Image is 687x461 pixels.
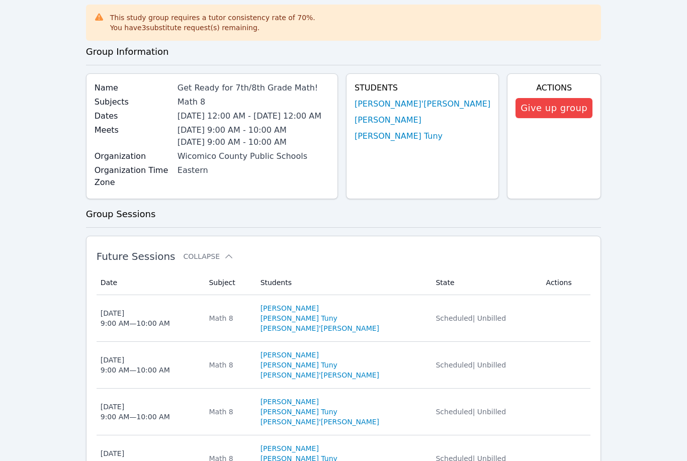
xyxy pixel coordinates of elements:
div: [DATE] 9:00 AM — 10:00 AM [101,402,170,422]
a: [PERSON_NAME]'[PERSON_NAME] [355,99,490,111]
h3: Group Information [86,45,602,59]
li: [DATE] 9:00 AM - 10:00 AM [178,125,329,137]
a: [PERSON_NAME] [261,304,319,314]
label: Name [95,82,171,95]
h4: Actions [516,82,592,95]
tr: [DATE]9:00 AM—10:00 AMMath 8[PERSON_NAME][PERSON_NAME] Tuny[PERSON_NAME]'[PERSON_NAME]Scheduled| ... [97,296,591,342]
a: [PERSON_NAME]'[PERSON_NAME] [261,324,379,334]
a: [PERSON_NAME] Tuny [355,131,443,143]
div: Math 8 [209,314,248,324]
label: Organization [95,151,171,163]
h4: Students [355,82,490,95]
th: Students [254,271,430,296]
span: Scheduled | Unbilled [436,408,506,416]
div: Eastern [178,165,329,177]
span: Scheduled | Unbilled [436,361,506,370]
a: [PERSON_NAME] Tuny [261,360,337,371]
div: [DATE] 9:00 AM — 10:00 AM [101,355,170,376]
button: Collapse [184,252,234,262]
span: Scheduled | Unbilled [436,315,506,323]
th: State [430,271,540,296]
div: Math 8 [178,97,329,109]
tr: [DATE]9:00 AM—10:00 AMMath 8[PERSON_NAME][PERSON_NAME] Tuny[PERSON_NAME]'[PERSON_NAME]Scheduled| ... [97,342,591,389]
div: This study group requires a tutor consistency rate of 70 %. [110,13,315,33]
tr: [DATE]9:00 AM—10:00 AMMath 8[PERSON_NAME][PERSON_NAME] Tuny[PERSON_NAME]'[PERSON_NAME]Scheduled| ... [97,389,591,436]
span: Future Sessions [97,251,176,263]
a: [PERSON_NAME] [355,115,421,127]
label: Subjects [95,97,171,109]
a: [PERSON_NAME] [261,350,319,360]
h3: Group Sessions [86,208,602,222]
a: [PERSON_NAME]'[PERSON_NAME] [261,417,379,427]
div: Get Ready for 7th/8th Grade Math! [178,82,329,95]
div: [DATE] 9:00 AM — 10:00 AM [101,309,170,329]
div: Wicomico County Public Schools [178,151,329,163]
label: Meets [95,125,171,137]
div: You have 3 substitute request(s) remaining. [110,23,315,33]
span: [DATE] 12:00 AM - [DATE] 12:00 AM [178,112,321,121]
div: Math 8 [209,407,248,417]
th: Date [97,271,203,296]
button: Give up group [516,99,592,119]
label: Organization Time Zone [95,165,171,189]
div: Math 8 [209,360,248,371]
li: [DATE] 9:00 AM - 10:00 AM [178,137,329,149]
a: [PERSON_NAME] Tuny [261,314,337,324]
a: [PERSON_NAME] Tuny [261,407,337,417]
a: [PERSON_NAME]'[PERSON_NAME] [261,371,379,381]
th: Actions [540,271,591,296]
a: [PERSON_NAME] [261,444,319,454]
th: Subject [203,271,254,296]
label: Dates [95,111,171,123]
a: [PERSON_NAME] [261,397,319,407]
